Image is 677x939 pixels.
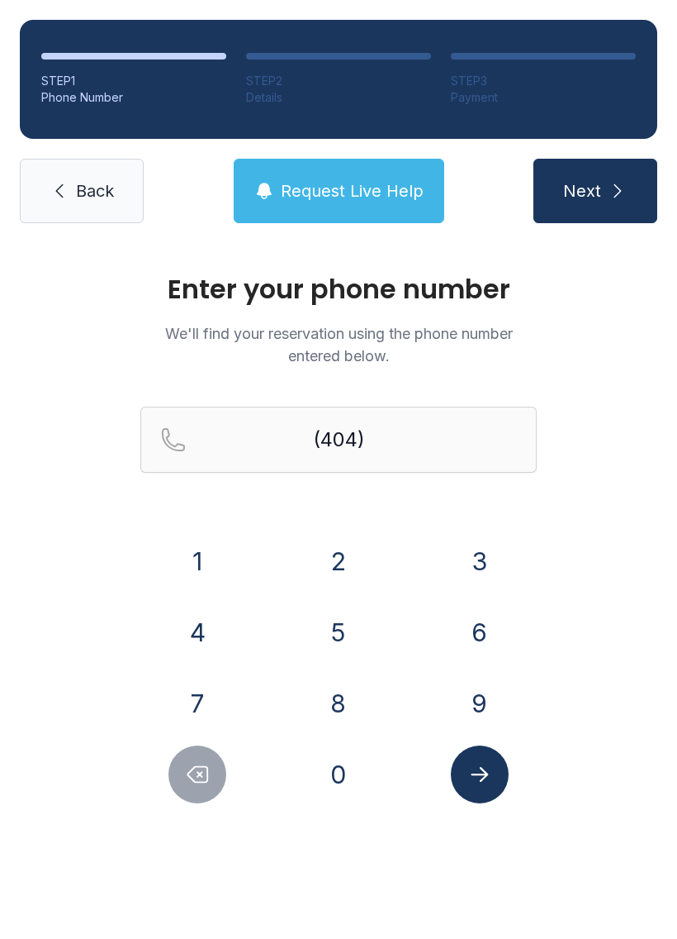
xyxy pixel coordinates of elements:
h1: Enter your phone number [140,276,537,303]
button: 8 [310,674,367,732]
button: Delete number [168,746,226,803]
button: 3 [451,532,509,590]
p: We'll find your reservation using the phone number entered below. [140,322,537,367]
button: 7 [168,674,226,732]
span: Next [563,179,601,203]
button: 6 [451,603,509,661]
div: Details [246,89,431,106]
div: STEP 1 [41,73,226,89]
button: 1 [168,532,226,590]
button: 2 [310,532,367,590]
button: 9 [451,674,509,732]
input: Reservation phone number [140,407,537,473]
button: Submit lookup form [451,746,509,803]
span: Request Live Help [281,179,424,203]
div: STEP 3 [451,73,636,89]
button: 4 [168,603,226,661]
div: Payment [451,89,636,106]
button: 5 [310,603,367,661]
span: Back [76,179,114,203]
div: STEP 2 [246,73,431,89]
div: Phone Number [41,89,226,106]
button: 0 [310,746,367,803]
